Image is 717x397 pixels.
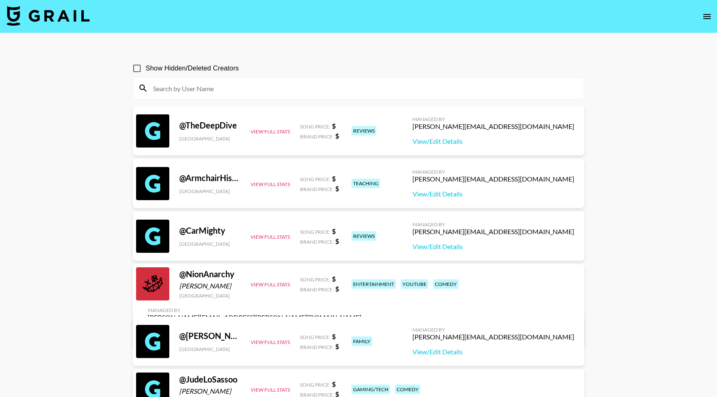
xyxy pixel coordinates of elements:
div: family [351,336,372,346]
div: [GEOGRAPHIC_DATA] [179,346,241,352]
button: open drawer [699,8,715,25]
span: Song Price: [300,176,330,182]
strong: $ [335,237,339,245]
strong: $ [335,342,339,350]
span: Song Price: [300,229,330,235]
div: [GEOGRAPHIC_DATA] [179,241,241,247]
div: [PERSON_NAME][EMAIL_ADDRESS][DOMAIN_NAME] [412,175,574,183]
div: youtube [401,279,428,289]
strong: $ [332,275,336,283]
span: Song Price: [300,334,330,340]
a: View/Edit Details [412,190,574,198]
div: Managed By [148,307,361,313]
strong: $ [335,184,339,192]
div: @ JudeLoSassoo [179,374,241,385]
div: Managed By [412,169,574,175]
img: Grail Talent [7,6,90,26]
div: @ ArmchairHistorian [179,173,241,183]
div: gaming/tech [351,385,390,394]
input: Search by User Name [148,82,579,95]
span: Song Price: [300,382,330,388]
span: Song Price: [300,123,330,130]
a: View/Edit Details [412,242,574,251]
button: View Full Stats [251,281,290,288]
div: @ NionAnarchy [179,269,241,279]
a: View/Edit Details [412,348,574,356]
strong: $ [332,122,336,130]
div: reviews [351,126,376,136]
div: [PERSON_NAME] [179,387,241,395]
div: comedy [433,279,458,289]
span: Brand Price: [300,186,334,192]
strong: $ [332,227,336,235]
div: entertainment [351,279,396,289]
strong: $ [335,132,339,140]
div: [PERSON_NAME][EMAIL_ADDRESS][DOMAIN_NAME] [412,333,574,341]
strong: $ [332,174,336,182]
div: Managed By [412,116,574,122]
button: View Full Stats [251,181,290,187]
button: View Full Stats [251,128,290,135]
span: Brand Price: [300,344,334,350]
div: [PERSON_NAME][EMAIL_ADDRESS][PERSON_NAME][DOMAIN_NAME] [148,313,361,322]
span: Show Hidden/Deleted Creators [146,63,239,73]
span: Song Price: [300,276,330,283]
span: Brand Price: [300,286,334,293]
div: Managed By [412,327,574,333]
div: teaching [351,179,380,188]
div: [PERSON_NAME] [179,282,241,290]
div: [GEOGRAPHIC_DATA] [179,293,241,299]
div: Managed By [412,221,574,228]
span: Brand Price: [300,239,334,245]
div: comedy [395,385,420,394]
div: @ TheDeepDive [179,120,241,131]
button: View Full Stats [251,339,290,345]
div: @ CarMighty [179,225,241,236]
strong: $ [332,380,336,388]
strong: $ [332,332,336,340]
div: reviews [351,231,376,241]
a: View/Edit Details [412,137,574,145]
div: @ [PERSON_NAME] [179,331,241,341]
strong: $ [335,285,339,293]
div: [PERSON_NAME][EMAIL_ADDRESS][DOMAIN_NAME] [412,228,574,236]
button: View Full Stats [251,234,290,240]
div: [GEOGRAPHIC_DATA] [179,188,241,194]
div: [GEOGRAPHIC_DATA] [179,136,241,142]
button: View Full Stats [251,387,290,393]
span: Brand Price: [300,133,334,140]
div: [PERSON_NAME][EMAIL_ADDRESS][DOMAIN_NAME] [412,122,574,131]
